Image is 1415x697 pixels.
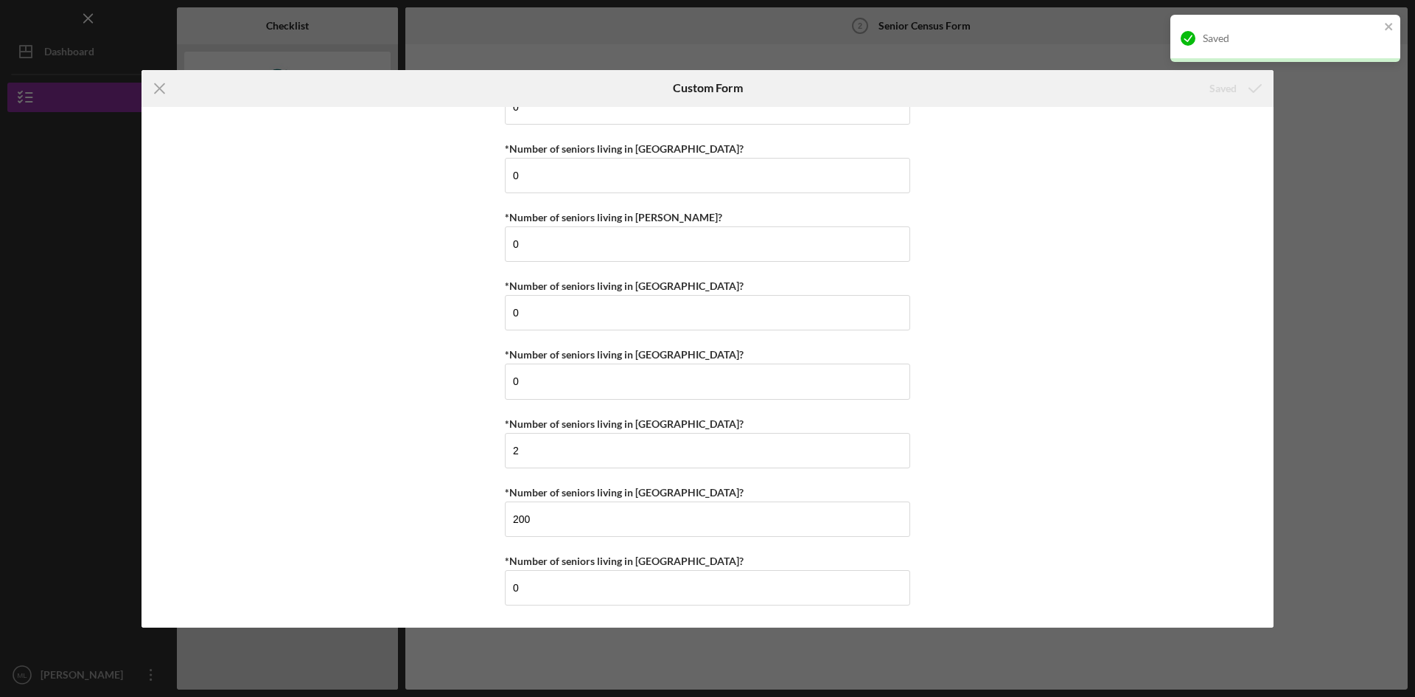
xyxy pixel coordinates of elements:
[505,280,744,292] label: *Number of seniors living in [GEOGRAPHIC_DATA]?
[1195,74,1273,103] button: Saved
[505,417,744,430] label: *Number of seniors living in [GEOGRAPHIC_DATA]?
[505,555,744,567] label: *Number of seniors living in [GEOGRAPHIC_DATA]?
[673,81,743,94] h6: Custom Form
[1203,32,1380,44] div: Saved
[505,348,744,361] label: *Number of seniors living in [GEOGRAPHIC_DATA]?
[1209,74,1237,103] div: Saved
[505,486,744,499] label: *Number of seniors living in [GEOGRAPHIC_DATA]?
[505,211,722,223] label: *Number of seniors living in [PERSON_NAME]?
[505,142,744,155] label: *Number of seniors living in [GEOGRAPHIC_DATA]?
[1384,21,1394,35] button: close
